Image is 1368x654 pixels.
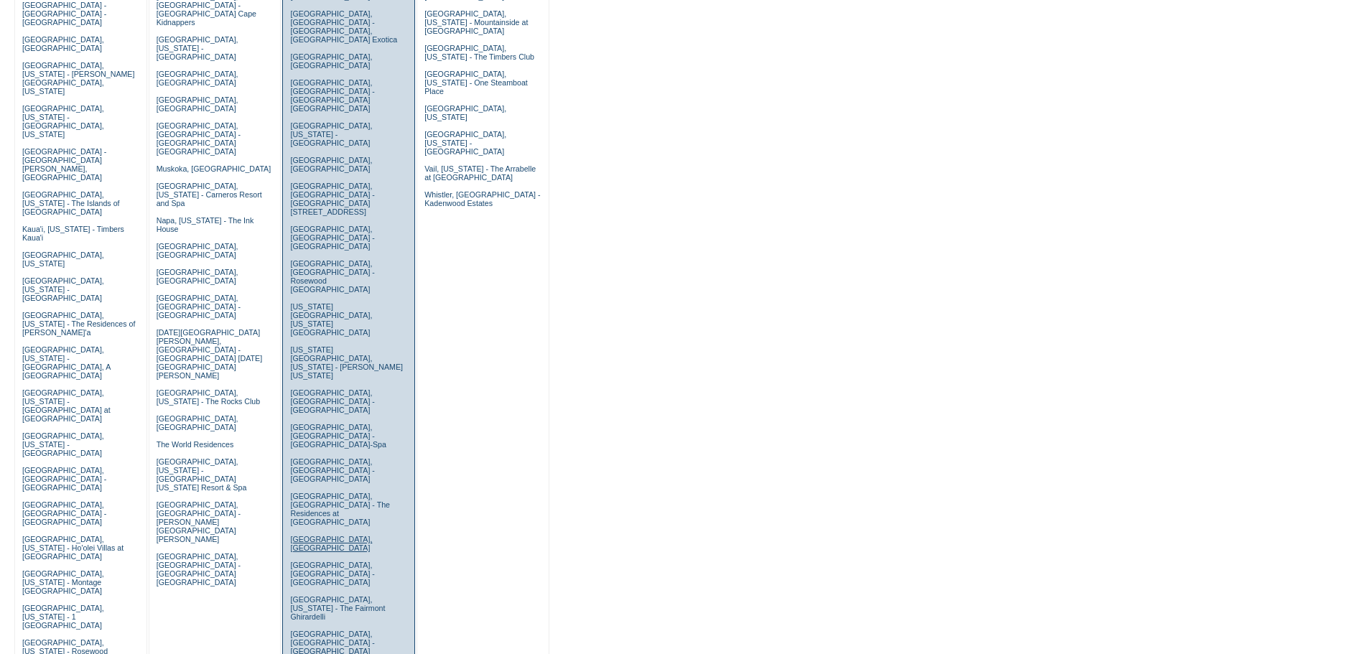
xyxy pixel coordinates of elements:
[22,535,124,561] a: [GEOGRAPHIC_DATA], [US_STATE] - Ho'olei Villas at [GEOGRAPHIC_DATA]
[22,104,104,139] a: [GEOGRAPHIC_DATA], [US_STATE] - [GEOGRAPHIC_DATA], [US_STATE]
[22,500,106,526] a: [GEOGRAPHIC_DATA], [GEOGRAPHIC_DATA] - [GEOGRAPHIC_DATA]
[157,121,241,156] a: [GEOGRAPHIC_DATA], [GEOGRAPHIC_DATA] - [GEOGRAPHIC_DATA] [GEOGRAPHIC_DATA]
[290,535,372,552] a: [GEOGRAPHIC_DATA], [GEOGRAPHIC_DATA]
[290,561,374,587] a: [GEOGRAPHIC_DATA], [GEOGRAPHIC_DATA] - [GEOGRAPHIC_DATA]
[22,569,104,595] a: [GEOGRAPHIC_DATA], [US_STATE] - Montage [GEOGRAPHIC_DATA]
[22,431,104,457] a: [GEOGRAPHIC_DATA], [US_STATE] - [GEOGRAPHIC_DATA]
[22,604,104,630] a: [GEOGRAPHIC_DATA], [US_STATE] - 1 [GEOGRAPHIC_DATA]
[290,457,374,483] a: [GEOGRAPHIC_DATA], [GEOGRAPHIC_DATA] - [GEOGRAPHIC_DATA]
[157,552,241,587] a: [GEOGRAPHIC_DATA], [GEOGRAPHIC_DATA] - [GEOGRAPHIC_DATA] [GEOGRAPHIC_DATA]
[290,9,397,44] a: [GEOGRAPHIC_DATA], [GEOGRAPHIC_DATA] - [GEOGRAPHIC_DATA], [GEOGRAPHIC_DATA] Exotica
[290,423,386,449] a: [GEOGRAPHIC_DATA], [GEOGRAPHIC_DATA] - [GEOGRAPHIC_DATA]-Spa
[22,311,136,337] a: [GEOGRAPHIC_DATA], [US_STATE] - The Residences of [PERSON_NAME]'a
[290,595,385,621] a: [GEOGRAPHIC_DATA], [US_STATE] - The Fairmont Ghirardelli
[22,1,106,27] a: [GEOGRAPHIC_DATA] - [GEOGRAPHIC_DATA] - [GEOGRAPHIC_DATA]
[290,121,372,147] a: [GEOGRAPHIC_DATA], [US_STATE] - [GEOGRAPHIC_DATA]
[157,440,234,449] a: The World Residences
[157,164,271,173] a: Muskoka, [GEOGRAPHIC_DATA]
[22,61,135,95] a: [GEOGRAPHIC_DATA], [US_STATE] - [PERSON_NAME][GEOGRAPHIC_DATA], [US_STATE]
[424,190,540,207] a: Whistler, [GEOGRAPHIC_DATA] - Kadenwood Estates
[157,457,247,492] a: [GEOGRAPHIC_DATA], [US_STATE] - [GEOGRAPHIC_DATA] [US_STATE] Resort & Spa
[424,9,528,35] a: [GEOGRAPHIC_DATA], [US_STATE] - Mountainside at [GEOGRAPHIC_DATA]
[157,95,238,113] a: [GEOGRAPHIC_DATA], [GEOGRAPHIC_DATA]
[424,44,534,61] a: [GEOGRAPHIC_DATA], [US_STATE] - The Timbers Club
[22,276,104,302] a: [GEOGRAPHIC_DATA], [US_STATE] - [GEOGRAPHIC_DATA]
[157,182,262,207] a: [GEOGRAPHIC_DATA], [US_STATE] - Carneros Resort and Spa
[22,251,104,268] a: [GEOGRAPHIC_DATA], [US_STATE]
[157,328,262,380] a: [DATE][GEOGRAPHIC_DATA][PERSON_NAME], [GEOGRAPHIC_DATA] - [GEOGRAPHIC_DATA] [DATE][GEOGRAPHIC_DAT...
[290,182,374,216] a: [GEOGRAPHIC_DATA], [GEOGRAPHIC_DATA] - [GEOGRAPHIC_DATA][STREET_ADDRESS]
[157,242,238,259] a: [GEOGRAPHIC_DATA], [GEOGRAPHIC_DATA]
[22,190,120,216] a: [GEOGRAPHIC_DATA], [US_STATE] - The Islands of [GEOGRAPHIC_DATA]
[157,388,261,406] a: [GEOGRAPHIC_DATA], [US_STATE] - The Rocks Club
[157,35,238,61] a: [GEOGRAPHIC_DATA], [US_STATE] - [GEOGRAPHIC_DATA]
[22,466,106,492] a: [GEOGRAPHIC_DATA], [GEOGRAPHIC_DATA] - [GEOGRAPHIC_DATA]
[424,130,506,156] a: [GEOGRAPHIC_DATA], [US_STATE] - [GEOGRAPHIC_DATA]
[22,35,104,52] a: [GEOGRAPHIC_DATA], [GEOGRAPHIC_DATA]
[157,294,241,319] a: [GEOGRAPHIC_DATA], [GEOGRAPHIC_DATA] - [GEOGRAPHIC_DATA]
[290,259,374,294] a: [GEOGRAPHIC_DATA], [GEOGRAPHIC_DATA] - Rosewood [GEOGRAPHIC_DATA]
[290,78,374,113] a: [GEOGRAPHIC_DATA], [GEOGRAPHIC_DATA] - [GEOGRAPHIC_DATA] [GEOGRAPHIC_DATA]
[290,302,372,337] a: [US_STATE][GEOGRAPHIC_DATA], [US_STATE][GEOGRAPHIC_DATA]
[22,225,124,242] a: Kaua'i, [US_STATE] - Timbers Kaua'i
[157,216,254,233] a: Napa, [US_STATE] - The Ink House
[290,388,374,414] a: [GEOGRAPHIC_DATA], [GEOGRAPHIC_DATA] - [GEOGRAPHIC_DATA]
[290,225,374,251] a: [GEOGRAPHIC_DATA], [GEOGRAPHIC_DATA] - [GEOGRAPHIC_DATA]
[290,492,390,526] a: [GEOGRAPHIC_DATA], [GEOGRAPHIC_DATA] - The Residences at [GEOGRAPHIC_DATA]
[22,345,111,380] a: [GEOGRAPHIC_DATA], [US_STATE] - [GEOGRAPHIC_DATA], A [GEOGRAPHIC_DATA]
[424,164,536,182] a: Vail, [US_STATE] - The Arrabelle at [GEOGRAPHIC_DATA]
[157,268,238,285] a: [GEOGRAPHIC_DATA], [GEOGRAPHIC_DATA]
[290,156,372,173] a: [GEOGRAPHIC_DATA], [GEOGRAPHIC_DATA]
[22,388,111,423] a: [GEOGRAPHIC_DATA], [US_STATE] - [GEOGRAPHIC_DATA] at [GEOGRAPHIC_DATA]
[290,52,372,70] a: [GEOGRAPHIC_DATA], [GEOGRAPHIC_DATA]
[22,147,106,182] a: [GEOGRAPHIC_DATA] - [GEOGRAPHIC_DATA][PERSON_NAME], [GEOGRAPHIC_DATA]
[290,345,403,380] a: [US_STATE][GEOGRAPHIC_DATA], [US_STATE] - [PERSON_NAME] [US_STATE]
[157,414,238,431] a: [GEOGRAPHIC_DATA], [GEOGRAPHIC_DATA]
[424,70,528,95] a: [GEOGRAPHIC_DATA], [US_STATE] - One Steamboat Place
[424,104,506,121] a: [GEOGRAPHIC_DATA], [US_STATE]
[157,500,241,543] a: [GEOGRAPHIC_DATA], [GEOGRAPHIC_DATA] - [PERSON_NAME][GEOGRAPHIC_DATA][PERSON_NAME]
[157,70,238,87] a: [GEOGRAPHIC_DATA], [GEOGRAPHIC_DATA]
